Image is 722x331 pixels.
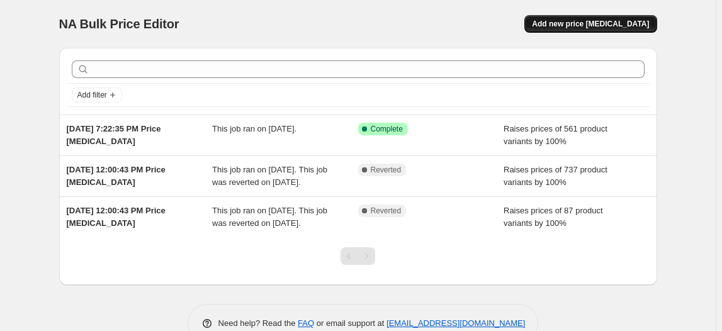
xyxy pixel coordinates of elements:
span: NA Bulk Price Editor [59,17,179,31]
span: or email support at [314,318,386,328]
span: Need help? Read the [218,318,298,328]
nav: Pagination [341,247,375,265]
button: Add filter [72,87,122,103]
span: Reverted [371,206,402,216]
a: FAQ [298,318,314,328]
span: [DATE] 12:00:43 PM Price [MEDICAL_DATA] [67,165,166,187]
span: Add new price [MEDICAL_DATA] [532,19,649,29]
span: [DATE] 12:00:43 PM Price [MEDICAL_DATA] [67,206,166,228]
span: This job ran on [DATE]. This job was reverted on [DATE]. [212,206,327,228]
span: Complete [371,124,403,134]
span: [DATE] 7:22:35 PM Price [MEDICAL_DATA] [67,124,161,146]
a: [EMAIL_ADDRESS][DOMAIN_NAME] [386,318,525,328]
span: Raises prices of 561 product variants by 100% [504,124,607,146]
span: This job ran on [DATE]. [212,124,296,133]
button: Add new price [MEDICAL_DATA] [524,15,657,33]
span: This job ran on [DATE]. This job was reverted on [DATE]. [212,165,327,187]
span: Reverted [371,165,402,175]
span: Raises prices of 87 product variants by 100% [504,206,603,228]
span: Raises prices of 737 product variants by 100% [504,165,607,187]
span: Add filter [77,90,107,100]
